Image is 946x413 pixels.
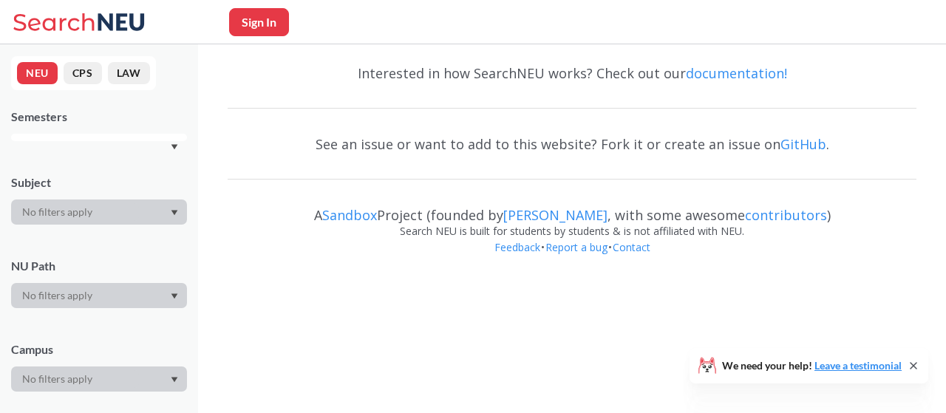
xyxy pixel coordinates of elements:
div: Subject [11,174,187,191]
a: Sandbox [322,206,377,224]
a: documentation! [686,64,787,82]
a: Report a bug [545,240,608,254]
div: Interested in how SearchNEU works? Check out our [228,52,916,95]
div: NU Path [11,258,187,274]
a: [PERSON_NAME] [503,206,608,224]
a: GitHub [780,135,826,153]
div: Dropdown arrow [11,199,187,225]
button: Sign In [229,8,289,36]
svg: Dropdown arrow [171,210,178,216]
div: Dropdown arrow [11,366,187,392]
a: Contact [612,240,651,254]
a: Feedback [494,240,541,254]
svg: Dropdown arrow [171,293,178,299]
a: contributors [745,206,827,224]
div: • • [228,239,916,278]
a: Leave a testimonial [814,359,902,372]
span: We need your help! [722,361,902,371]
svg: Dropdown arrow [171,144,178,150]
button: NEU [17,62,58,84]
div: Dropdown arrow [11,283,187,308]
button: CPS [64,62,102,84]
div: Campus [11,341,187,358]
div: Search NEU is built for students by students & is not affiliated with NEU. [228,223,916,239]
svg: Dropdown arrow [171,377,178,383]
div: Semesters [11,109,187,125]
div: A Project (founded by , with some awesome ) [228,194,916,223]
div: See an issue or want to add to this website? Fork it or create an issue on . [228,123,916,165]
button: LAW [108,62,150,84]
